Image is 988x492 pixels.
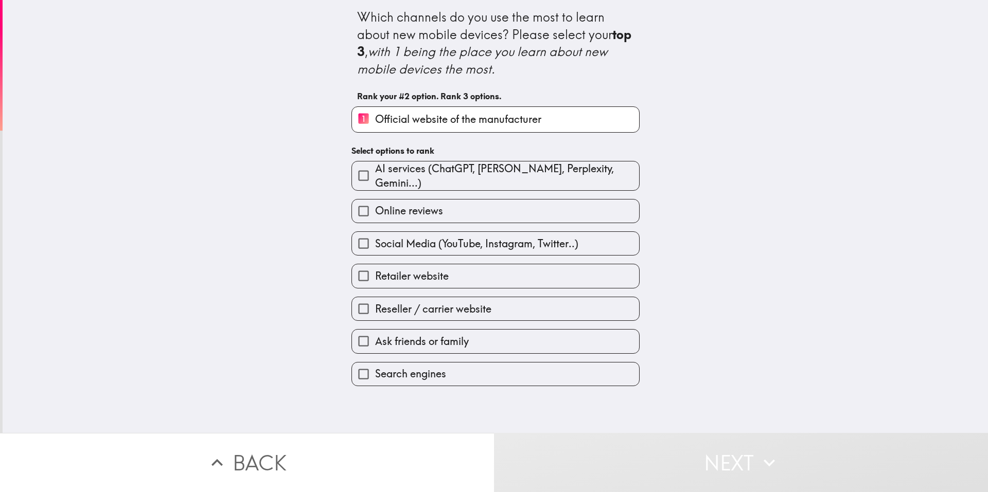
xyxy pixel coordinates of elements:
button: Retailer website [352,264,639,287]
button: Search engines [352,362,639,386]
h6: Rank your #2 option. Rank 3 options. [357,90,634,102]
span: Social Media (YouTube, Instagram, Twitter..) [375,236,578,251]
span: Reseller / carrier website [375,302,491,316]
span: Online reviews [375,204,443,218]
span: Ask friends or family [375,334,469,349]
button: 1Official website of the manufacturer [352,107,639,132]
span: Retailer website [375,269,449,283]
span: Official website of the manufacturer [375,112,541,126]
button: Social Media (YouTube, Instagram, Twitter..) [352,232,639,255]
i: with 1 being the place you learn about new mobile devices the most. [357,44,610,77]
button: Ask friends or family [352,330,639,353]
span: Search engines [375,367,446,381]
button: Next [494,433,988,492]
button: AI services (ChatGPT, [PERSON_NAME], Perplexity, Gemini...) [352,161,639,190]
span: AI services (ChatGPT, [PERSON_NAME], Perplexity, Gemini...) [375,161,639,190]
button: Reseller / carrier website [352,297,639,320]
div: Which channels do you use the most to learn about new mobile devices? Please select your , [357,9,634,78]
button: Online reviews [352,199,639,223]
h6: Select options to rank [351,145,640,156]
